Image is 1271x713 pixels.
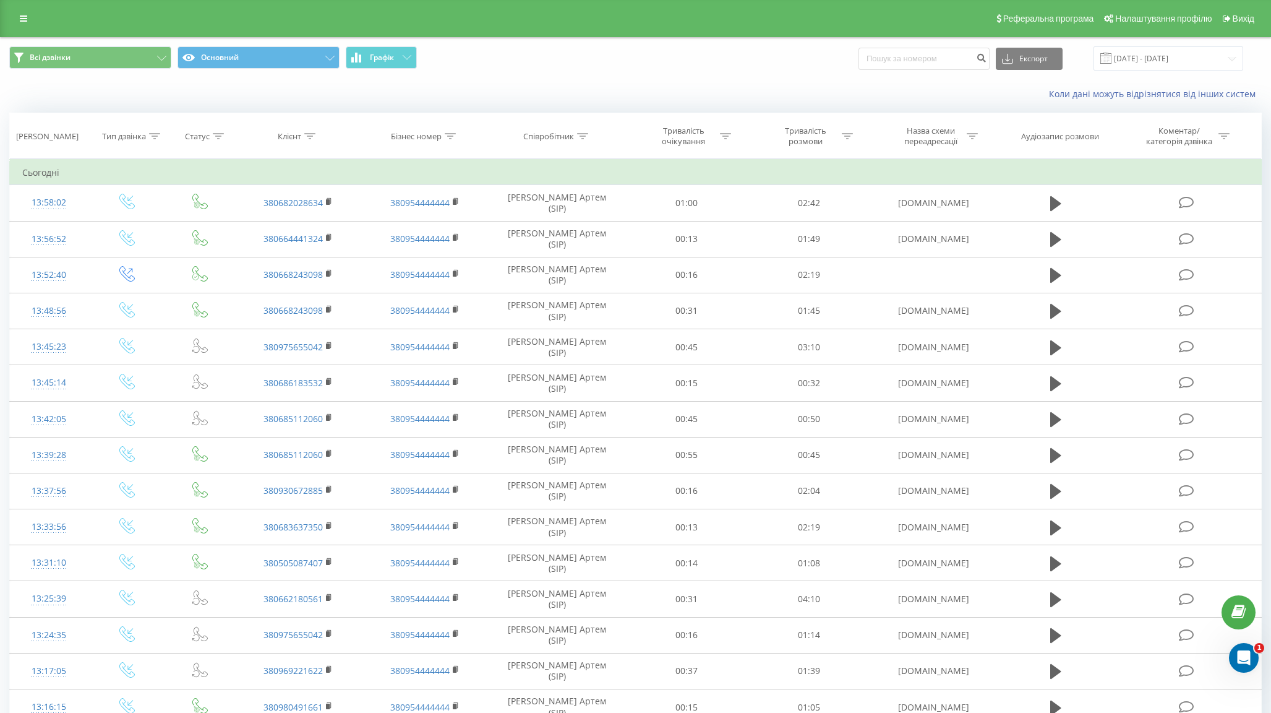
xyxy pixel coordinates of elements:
button: Основний [178,46,340,69]
div: Співробітник [523,131,574,142]
button: Експорт [996,48,1063,70]
td: 00:13 [625,221,748,257]
a: 380505087407 [263,557,323,569]
td: 00:32 [748,365,870,401]
span: Всі дзвінки [30,53,71,63]
td: 00:16 [625,257,748,293]
a: 380686183532 [263,377,323,389]
td: [DOMAIN_NAME] [870,653,998,689]
div: 13:52:40 [22,263,75,287]
td: 02:19 [748,509,870,545]
a: 380954444444 [390,341,450,353]
td: [PERSON_NAME] Артем (SIP) [489,545,625,581]
div: 13:45:14 [22,371,75,395]
div: [PERSON_NAME] [16,131,79,142]
div: Тип дзвінка [102,131,146,142]
td: [DOMAIN_NAME] [870,545,998,581]
div: Клієнт [278,131,301,142]
span: Реферальна програма [1003,14,1094,24]
button: Всі дзвінки [9,46,171,69]
input: Пошук за номером [858,48,990,70]
a: 380682028634 [263,197,323,209]
td: [DOMAIN_NAME] [870,365,998,401]
td: 01:45 [748,293,870,329]
td: [PERSON_NAME] Артем (SIP) [489,509,625,545]
div: 13:33:56 [22,515,75,539]
div: 13:31:10 [22,551,75,575]
div: Статус [185,131,210,142]
div: 13:24:35 [22,623,75,647]
td: [DOMAIN_NAME] [870,617,998,653]
div: Назва схеми переадресації [897,126,964,147]
td: [PERSON_NAME] Артем (SIP) [489,329,625,365]
td: 02:04 [748,473,870,509]
td: [DOMAIN_NAME] [870,473,998,509]
td: 00:31 [625,293,748,329]
div: 13:45:23 [22,335,75,359]
td: [DOMAIN_NAME] [870,509,998,545]
button: Графік [346,46,417,69]
a: 380980491661 [263,701,323,713]
td: 01:08 [748,545,870,581]
iframe: Intercom live chat [1229,643,1259,673]
td: [DOMAIN_NAME] [870,437,998,473]
a: 380954444444 [390,377,450,389]
a: 380668243098 [263,305,323,316]
div: 13:37:56 [22,479,75,503]
a: 380685112060 [263,449,323,460]
a: 380975655042 [263,629,323,641]
a: 380954444444 [390,233,450,244]
td: 00:15 [625,365,748,401]
div: 13:17:05 [22,659,75,683]
td: 00:45 [625,329,748,365]
td: [DOMAIN_NAME] [870,185,998,221]
td: [DOMAIN_NAME] [870,581,998,617]
a: 380954444444 [390,305,450,316]
td: [PERSON_NAME] Артем (SIP) [489,185,625,221]
div: Тривалість розмови [772,126,839,147]
div: 13:39:28 [22,443,75,467]
td: [DOMAIN_NAME] [870,221,998,257]
td: 04:10 [748,581,870,617]
td: [PERSON_NAME] Артем (SIP) [489,221,625,257]
td: 01:14 [748,617,870,653]
a: 380685112060 [263,413,323,425]
a: 380662180561 [263,593,323,605]
span: Графік [370,53,394,62]
td: 00:55 [625,437,748,473]
td: 03:10 [748,329,870,365]
td: 00:50 [748,401,870,437]
a: 380954444444 [390,197,450,209]
div: Тривалість очікування [651,126,717,147]
div: Аудіозапис розмови [1021,131,1099,142]
td: 00:16 [625,473,748,509]
td: [PERSON_NAME] Артем (SIP) [489,437,625,473]
a: 380930672885 [263,485,323,496]
a: 380954444444 [390,269,450,280]
td: Сьогодні [10,160,1262,185]
a: 380954444444 [390,665,450,676]
a: 380975655042 [263,341,323,353]
td: [PERSON_NAME] Артем (SIP) [489,617,625,653]
td: 00:45 [748,437,870,473]
a: 380954444444 [390,593,450,605]
td: 01:49 [748,221,870,257]
span: Налаштування профілю [1115,14,1212,24]
div: 13:25:39 [22,587,75,611]
a: 380683637350 [263,521,323,533]
td: [PERSON_NAME] Артем (SIP) [489,581,625,617]
a: 380954444444 [390,701,450,713]
td: 00:31 [625,581,748,617]
td: [PERSON_NAME] Артем (SIP) [489,653,625,689]
a: 380954444444 [390,413,450,425]
div: 13:58:02 [22,191,75,215]
td: 01:39 [748,653,870,689]
span: Вихід [1233,14,1254,24]
a: 380954444444 [390,557,450,569]
td: [PERSON_NAME] Артем (SIP) [489,473,625,509]
td: [DOMAIN_NAME] [870,401,998,437]
td: 02:42 [748,185,870,221]
a: 380954444444 [390,629,450,641]
div: Коментар/категорія дзвінка [1143,126,1215,147]
a: 380668243098 [263,269,323,280]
